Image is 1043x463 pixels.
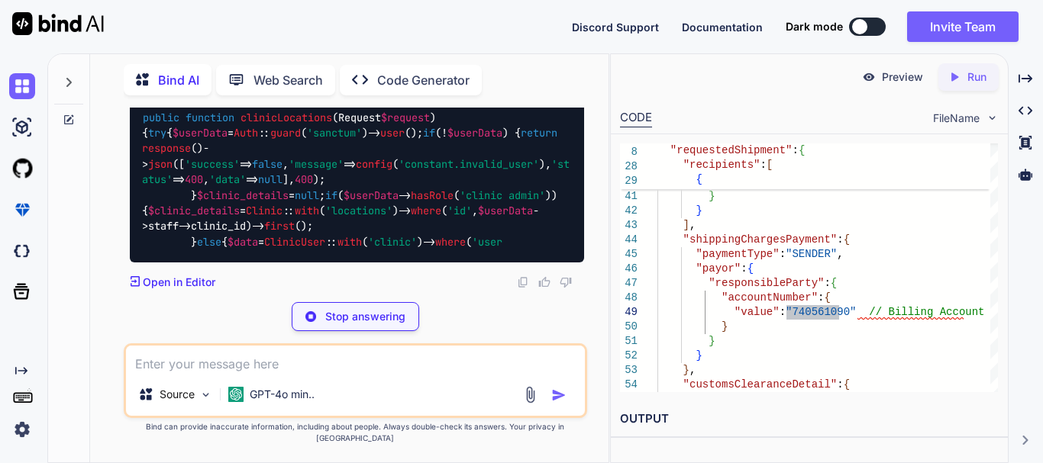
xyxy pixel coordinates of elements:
[264,235,325,249] span: ClinicUser
[741,262,747,275] span: :
[620,109,652,127] div: CODE
[620,145,638,159] span: 8
[142,157,570,186] span: 'status'
[683,159,760,171] span: "recipients"
[521,386,539,404] img: attachment
[199,388,212,401] img: Pick Models
[185,157,240,171] span: 'success'
[160,387,195,402] p: Source
[620,334,638,349] div: 51
[709,335,715,347] span: }
[907,11,1019,42] button: Invite Team
[696,173,702,185] span: {
[517,276,529,288] img: copy
[620,291,638,305] div: 48
[411,204,441,217] span: where
[143,111,179,124] span: public
[381,111,430,124] span: $request
[9,238,35,264] img: darkCloudIdeIcon
[521,126,557,140] span: return
[709,175,767,188] span: "address"
[295,173,313,187] span: 400
[760,159,766,171] span: :
[682,19,763,35] button: Documentation
[837,248,843,260] span: ,
[799,144,805,156] span: {
[124,421,587,444] p: Bind can provide inaccurate information, including about people. Always double-check its answers....
[197,235,221,249] span: else
[250,387,315,402] p: GPT-4o min..
[683,378,838,391] span: "customsClearanceDetail"
[844,378,850,391] span: {
[620,276,638,291] div: 47
[460,188,545,202] span: 'clinic admin'
[967,69,986,85] p: Run
[325,188,337,202] span: if
[572,21,659,34] span: Discord Support
[767,159,773,171] span: [
[696,248,779,260] span: "paymentType"
[709,277,824,289] span: "responsibleParty"
[696,349,702,362] span: }
[824,291,830,304] span: {
[9,156,35,182] img: githubLight
[411,188,454,202] span: hasRole
[246,204,283,217] span: Clinic
[831,277,837,289] span: {
[869,306,984,318] span: // Billing Account
[234,126,258,140] span: Auth
[325,204,392,217] span: 'locations'
[683,364,689,376] span: }
[264,220,295,233] span: first
[142,110,570,250] code: { { = :: ( )-> (); (! ) { ()-> ([ => , => ( ), => , => ], ); } = ; ( -> ( )) { = :: ( )-> ( , ->s...
[423,126,435,140] span: if
[689,364,696,376] span: ,
[472,235,502,249] span: 'user
[620,378,638,392] div: 54
[620,233,638,247] div: 44
[325,309,405,324] p: Stop answering
[620,247,638,262] div: 45
[447,204,472,217] span: 'id'
[186,111,234,124] span: function
[620,218,638,233] div: 43
[722,320,728,333] span: }
[818,291,824,304] span: :
[143,275,215,290] p: Open in Editor
[478,204,533,217] span: $userData
[209,173,246,187] span: 'data'
[377,71,470,89] p: Code Generator
[709,190,715,202] span: }
[295,188,319,202] span: null
[670,144,793,156] span: "requestedShipment"
[620,363,638,378] div: 53
[560,276,572,288] img: dislike
[9,197,35,223] img: premium
[683,233,838,246] span: "shippingChargesPayment"
[792,144,798,156] span: :
[620,262,638,276] div: 46
[9,114,35,140] img: ai-studio
[844,233,850,246] span: {
[173,126,228,140] span: $userData
[186,111,436,124] span: ( )
[933,111,980,126] span: FileName
[748,262,754,275] span: {
[620,174,638,188] span: 29
[435,235,466,249] span: where
[824,277,830,289] span: :
[338,111,430,124] span: Request
[780,306,786,318] span: :
[142,142,191,156] span: response
[252,157,283,171] span: false
[620,305,638,320] div: 49
[380,126,405,140] span: user
[620,349,638,363] div: 52
[368,235,417,249] span: 'clinic'
[620,159,638,174] span: 28
[735,306,780,318] span: "value"
[295,204,319,217] span: with
[620,320,638,334] div: 50
[682,21,763,34] span: Documentation
[786,19,843,34] span: Dark mode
